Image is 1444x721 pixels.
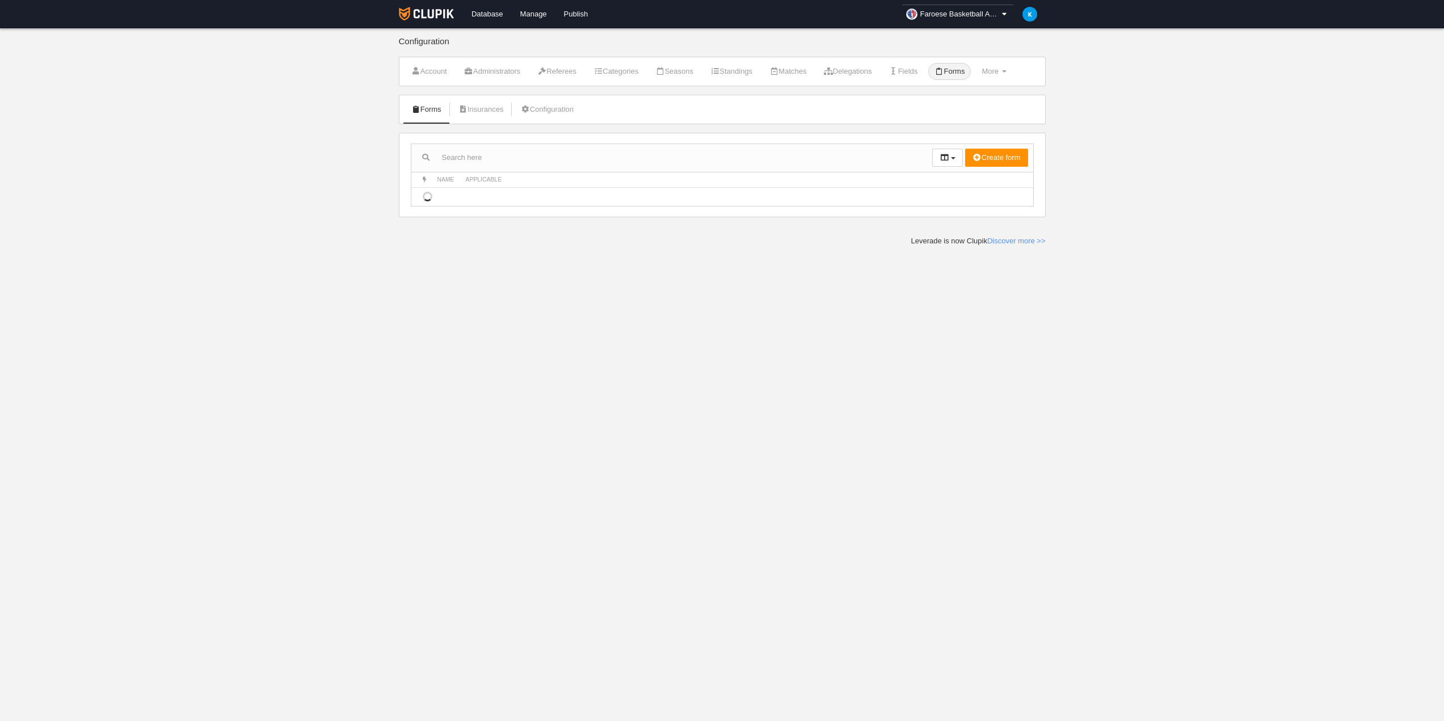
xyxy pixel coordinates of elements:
a: Account [405,63,453,80]
span: Name [437,176,454,183]
a: More [975,63,1012,80]
img: c2l6ZT0zMHgzMCZmcz05JnRleHQ9SyZiZz0wMzliZTU%3D.png [1022,7,1037,22]
button: Create form [965,149,1028,167]
div: Leverade is now Clupik [911,236,1046,246]
a: Fields [882,63,924,80]
a: Discover more >> [987,237,1046,245]
a: Categories [587,63,645,80]
a: Insurances [452,101,510,118]
img: OariP9kkekom.30x30.jpg [906,9,917,20]
a: Faroese Basketball Association [902,5,1014,24]
a: Administrators [458,63,527,80]
a: Referees [531,63,583,80]
a: Matches [763,63,812,80]
a: Configuration [514,101,580,118]
span: Applicable [466,176,502,183]
a: Standings [704,63,759,80]
div: Configuration [399,37,1046,57]
a: Forms [928,63,971,80]
a: Delegations [818,63,878,80]
a: Seasons [649,63,700,80]
img: Clupik [399,7,454,20]
input: Search here [411,149,933,166]
span: More [982,67,999,75]
a: Forms [405,101,448,118]
span: Faroese Basketball Association [920,9,1000,20]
